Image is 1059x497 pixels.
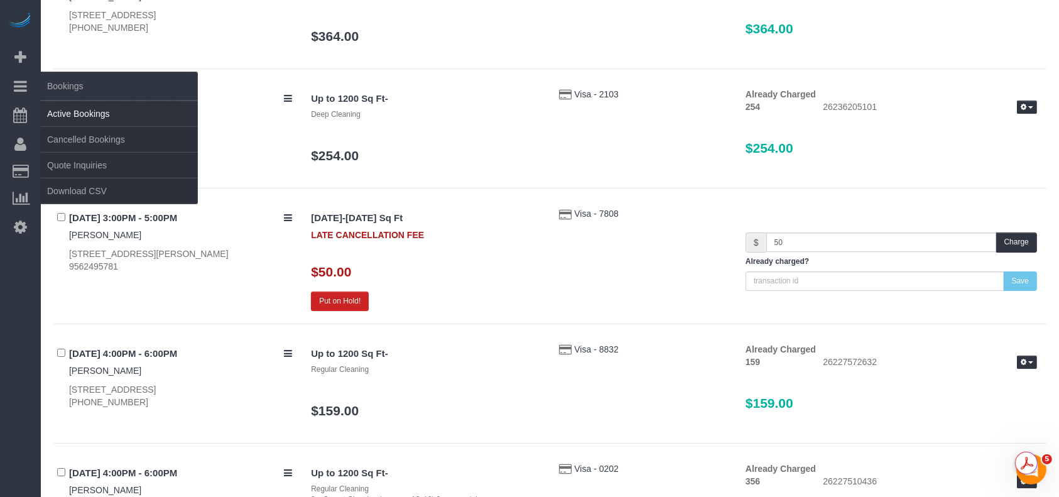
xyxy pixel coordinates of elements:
a: [PERSON_NAME] [69,230,141,240]
h5: Already charged? [746,258,1037,266]
span: $364.00 [746,21,793,36]
a: $254.00 [311,148,359,163]
a: $159.00 [311,403,359,418]
a: Download CSV [41,178,198,204]
h4: [DATE] 3:00PM - 5:00PM [69,213,292,224]
button: Charge [996,232,1037,252]
div: Deep Cleaning [311,109,540,120]
div: 26236205101 [813,101,1046,116]
button: Put on Hold! [311,292,369,311]
h4: [DATE]-[DATE] Sq Ft [311,213,540,224]
h4: [DATE] 4:00PM - 6:00PM [69,349,292,359]
span: Bookings [41,72,198,101]
strong: Already Charged [746,464,816,474]
strong: LATE CANCELLATION FEE [311,224,424,240]
div: Regular Cleaning [311,484,540,494]
div: [STREET_ADDRESS] [PHONE_NUMBER] [69,9,292,34]
a: Visa - 8832 [574,344,619,354]
a: Visa - 2103 [574,89,619,99]
strong: Already Charged [746,89,816,99]
img: Automaid Logo [8,13,33,30]
strong: 159 [746,357,760,367]
a: $50.00 [311,265,351,279]
span: $254.00 [746,141,793,155]
input: transaction id [746,271,1004,291]
a: Cancelled Bookings [41,127,198,152]
a: Active Bookings [41,101,198,126]
a: Quote Inquiries [41,153,198,178]
a: [PERSON_NAME] [69,366,141,376]
strong: Already Charged [746,344,816,354]
h4: Up to 1200 Sq Ft- [311,468,540,479]
span: $159.00 [746,396,793,410]
a: $364.00 [311,29,359,43]
ul: Bookings [41,101,198,204]
span: $ [746,232,766,252]
a: Visa - 7808 [574,209,619,219]
h4: [DATE] 4:00PM - 6:00PM [69,468,292,479]
div: [STREET_ADDRESS] [PHONE_NUMBER] [69,383,292,408]
div: [STREET_ADDRESS][PERSON_NAME] 9562495781 [69,248,292,273]
h4: Up to 1200 Sq Ft- [311,94,540,104]
div: 26227510436 [813,475,1046,490]
strong: 254 [746,102,760,112]
div: 26227572632 [813,356,1046,371]
div: Regular Cleaning [311,364,540,375]
h4: Up to 1200 Sq Ft- [311,349,540,359]
a: [PERSON_NAME] [69,485,141,495]
strong: 356 [746,476,760,486]
a: Visa - 0202 [574,464,619,474]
